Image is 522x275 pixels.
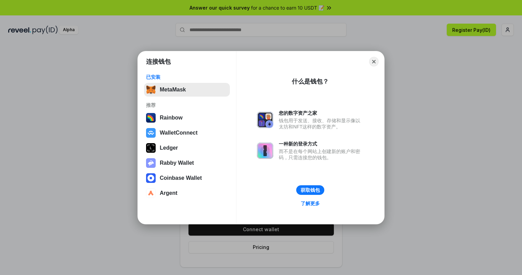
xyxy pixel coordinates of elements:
button: Rabby Wallet [144,156,230,170]
button: WalletConnect [144,126,230,140]
img: svg+xml,%3Csvg%20width%3D%2228%22%20height%3D%2228%22%20viewBox%3D%220%200%2028%2028%22%20fill%3D... [146,128,156,138]
img: svg+xml,%3Csvg%20width%3D%2228%22%20height%3D%2228%22%20viewBox%3D%220%200%2028%2028%22%20fill%3D... [146,188,156,198]
div: 了解更多 [301,200,320,207]
button: Ledger [144,141,230,155]
div: 推荐 [146,102,228,108]
div: 而不是在每个网站上创建新的账户和密码，只需连接您的钱包。 [279,148,364,161]
button: 获取钱包 [296,185,324,195]
div: 获取钱包 [301,187,320,193]
div: MetaMask [160,87,186,93]
img: svg+xml,%3Csvg%20width%3D%2228%22%20height%3D%2228%22%20viewBox%3D%220%200%2028%2028%22%20fill%3D... [146,173,156,183]
button: Coinbase Wallet [144,171,230,185]
img: svg+xml,%3Csvg%20xmlns%3D%22http%3A%2F%2Fwww.w3.org%2F2000%2Fsvg%22%20fill%3D%22none%22%20viewBox... [257,142,273,159]
div: 什么是钱包？ [292,77,329,86]
div: 您的数字资产之家 [279,110,364,116]
h1: 连接钱包 [146,58,171,66]
button: Rainbow [144,111,230,125]
img: svg+xml,%3Csvg%20xmlns%3D%22http%3A%2F%2Fwww.w3.org%2F2000%2Fsvg%22%20width%3D%2228%22%20height%3... [146,143,156,153]
div: 已安装 [146,74,228,80]
a: 了解更多 [297,199,324,208]
div: Argent [160,190,178,196]
div: Rainbow [160,115,183,121]
div: Coinbase Wallet [160,175,202,181]
button: Close [369,57,379,66]
div: 钱包用于发送、接收、存储和显示像以太坊和NFT这样的数字资产。 [279,117,364,130]
img: svg+xml,%3Csvg%20width%3D%22120%22%20height%3D%22120%22%20viewBox%3D%220%200%20120%20120%22%20fil... [146,113,156,123]
img: svg+xml,%3Csvg%20xmlns%3D%22http%3A%2F%2Fwww.w3.org%2F2000%2Fsvg%22%20fill%3D%22none%22%20viewBox... [146,158,156,168]
div: Rabby Wallet [160,160,194,166]
button: Argent [144,186,230,200]
img: svg+xml,%3Csvg%20fill%3D%22none%22%20height%3D%2233%22%20viewBox%3D%220%200%2035%2033%22%20width%... [146,85,156,95]
div: WalletConnect [160,130,198,136]
div: Ledger [160,145,178,151]
img: svg+xml,%3Csvg%20xmlns%3D%22http%3A%2F%2Fwww.w3.org%2F2000%2Fsvg%22%20fill%3D%22none%22%20viewBox... [257,112,273,128]
div: 一种新的登录方式 [279,141,364,147]
button: MetaMask [144,83,230,97]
